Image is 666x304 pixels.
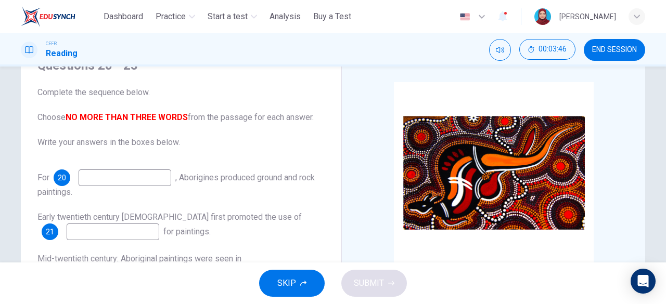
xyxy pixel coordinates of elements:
[519,39,575,60] button: 00:03:46
[156,10,186,23] span: Practice
[277,276,296,290] span: SKIP
[21,6,99,27] a: ELTC logo
[163,227,211,236] span: for paintings.
[66,112,188,122] font: NO MORE THAN THREE WORDS
[259,270,325,297] button: SKIP
[309,7,355,26] button: Buy a Test
[37,173,315,197] span: , Aborigines produced ground and rock paintings.
[46,40,57,47] span: CEFR
[21,6,75,27] img: ELTC logo
[592,46,637,54] span: END SESSION
[37,86,325,149] span: Complete the sequence below. Choose from the passage for each answer. Write your answers in the b...
[37,173,49,182] span: For
[313,10,351,23] span: Buy a Test
[584,39,645,61] button: END SESSION
[37,254,241,263] span: Mid-twentieth century: Aboriginal paintings were seen in
[46,228,54,235] span: 21
[46,47,78,60] h1: Reading
[539,45,567,54] span: 00:03:46
[265,7,305,26] button: Analysis
[559,10,616,23] div: [PERSON_NAME]
[208,10,248,23] span: Start a test
[489,39,511,61] div: Mute
[631,269,656,294] div: Open Intercom Messenger
[99,7,147,26] button: Dashboard
[151,7,199,26] button: Practice
[104,10,143,23] span: Dashboard
[203,7,261,26] button: Start a test
[58,174,66,181] span: 20
[534,8,551,25] img: Profile picture
[37,212,302,222] span: Early twentieth century [DEMOGRAPHIC_DATA] first promoted the use of
[458,13,471,21] img: en
[270,10,301,23] span: Analysis
[519,39,575,61] div: Hide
